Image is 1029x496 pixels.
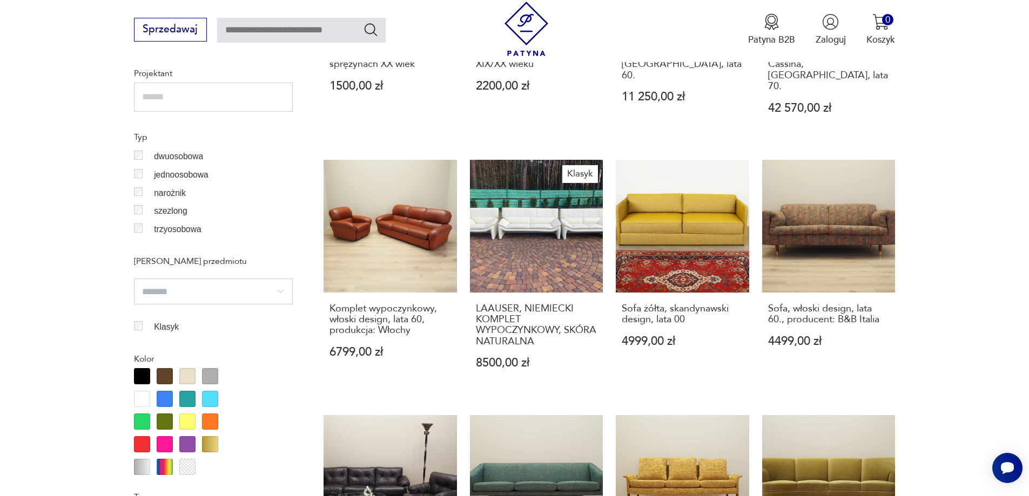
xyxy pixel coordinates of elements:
div: 0 [882,14,893,25]
button: Zaloguj [816,13,846,46]
p: 6799,00 zł [329,346,451,358]
p: 42 570,00 zł [768,103,890,114]
a: Ikona medaluPatyna B2B [748,13,795,46]
p: Patyna B2B [748,33,795,46]
h3: Soriana sofa proj. Afra and [PERSON_NAME] dla Cassina, [GEOGRAPHIC_DATA], lata 70. [768,37,890,92]
p: jednoosobowa [154,168,209,182]
button: Szukaj [363,22,379,37]
p: Klasyk [154,320,179,334]
button: 0Koszyk [866,13,895,46]
h3: Sofka Siedzisko Barok/rokoko lite drewno z XIX/XX wieku [476,37,597,70]
p: 1500,00 zł [329,80,451,92]
h3: LAAUSER, NIEMIECKI KOMPLET WYPOCZYNKOWY, SKÓRA NATURALNA [476,303,597,348]
button: Sprzedawaj [134,18,207,42]
p: 4999,00 zł [622,336,743,347]
p: Projektant [134,66,293,80]
p: Kolor [134,352,293,366]
h3: Sofa żółta, skandynawski design, lata 00 [622,303,743,325]
p: Typ [134,130,293,144]
img: Ikonka użytkownika [822,13,839,30]
p: trzyosobowa [154,222,201,236]
p: Koszyk [866,33,895,46]
p: 4499,00 zł [768,336,890,347]
a: Sofa, włoski design, lata 60., producent: B&B ItaliaSofa, włoski design, lata 60., producent: B&B... [762,160,896,394]
iframe: Smartsupp widget button [992,453,1023,483]
a: Komplet wypoczynkowy, włoski design, lata 60, produkcja: WłochyKomplet wypoczynkowy, włoski desig... [324,160,457,394]
p: 2200,00 zł [476,80,597,92]
img: Patyna - sklep z meblami i dekoracjami vintage [499,2,554,56]
h3: Komplet wypoczynkowy, włoski design, lata 60, produkcja: Włochy [329,303,451,336]
a: Sprzedawaj [134,26,207,35]
h3: Sofka Siedzisko Ludwikowskie na sprężynach XX wiek [329,37,451,70]
a: KlasykLAAUSER, NIEMIECKI KOMPLET WYPOCZYNKOWY, SKÓRA NATURALNALAAUSER, NIEMIECKI KOMPLET WYPOCZYN... [470,160,603,394]
button: Patyna B2B [748,13,795,46]
img: Ikona medalu [763,13,780,30]
h3: Sofa, włoski design, lata 60., producent: B&B Italia [768,303,890,325]
p: dwuosobowa [154,150,203,164]
img: Ikona koszyka [872,13,889,30]
p: Zaloguj [816,33,846,46]
p: 11 250,00 zł [622,91,743,103]
p: szezlong [154,204,187,218]
a: Sofa żółta, skandynawski design, lata 00Sofa żółta, skandynawski design, lata 004999,00 zł [616,160,749,394]
p: [PERSON_NAME] przedmiotu [134,254,293,268]
h3: Sofa President, AB Ardebo Stoppmöbelfabrik, [GEOGRAPHIC_DATA], lata 60. [622,37,743,81]
p: narożnik [154,186,186,200]
p: 8500,00 zł [476,357,597,369]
